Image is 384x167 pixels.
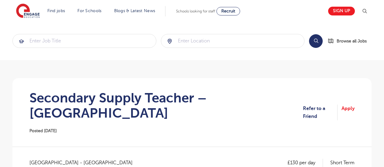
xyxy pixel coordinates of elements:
[29,159,139,167] span: [GEOGRAPHIC_DATA] - [GEOGRAPHIC_DATA]
[12,34,156,48] div: Submit
[16,4,40,19] img: Engage Education
[328,38,372,45] a: Browse all Jobs
[309,34,323,48] button: Search
[337,38,367,45] span: Browse all Jobs
[77,8,101,13] a: For Schools
[342,105,355,121] a: Apply
[176,9,215,13] span: Schools looking for staff
[287,159,323,167] p: £130 per day
[328,7,355,15] a: Sign up
[216,7,240,15] a: Recruit
[47,8,65,13] a: Find jobs
[114,8,155,13] a: Blogs & Latest News
[29,90,303,121] h1: Secondary Supply Teacher – [GEOGRAPHIC_DATA]
[13,34,156,48] input: Submit
[221,9,235,13] span: Recruit
[161,34,304,48] input: Submit
[303,105,338,121] a: Refer to a Friend
[330,159,355,167] p: Short Term
[29,129,57,133] span: Posted [DATE]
